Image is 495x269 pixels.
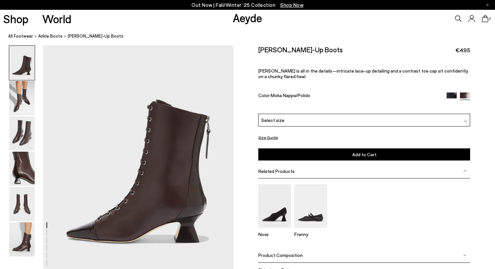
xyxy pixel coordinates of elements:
span: Moka Nappa/Polido [271,92,310,98]
span: Add to Cart [352,152,376,157]
a: Shop [3,13,28,25]
a: World [42,13,71,25]
img: Franny Double-Strap Flats [294,184,327,228]
img: svg%3E [464,120,467,123]
div: Color: [258,92,440,100]
span: 0 [488,17,492,21]
a: Franny Double-Strap Flats Franny [294,223,327,237]
span: ankle boots [38,33,63,39]
h2: [PERSON_NAME]-Up Boots [258,45,343,54]
a: Nova Regal Pumps Nova [258,223,291,237]
span: [PERSON_NAME]-Up Boots [68,33,123,40]
a: ankle boots [38,33,63,40]
img: Gwen Lace-Up Boots - Image 2 [9,81,35,115]
button: Size Guide [258,133,278,142]
span: Product Composition [258,253,303,258]
img: svg%3E [463,254,467,257]
img: svg%3E [463,169,467,173]
img: Gwen Lace-Up Boots - Image 1 [9,46,35,80]
a: 0 [482,15,488,22]
img: Gwen Lace-Up Boots - Image 3 [9,116,35,151]
img: Gwen Lace-Up Boots - Image 4 [9,152,35,186]
a: All Footwear [8,33,33,40]
button: Add to Cart [258,148,470,160]
img: Gwen Lace-Up Boots - Image 6 [9,222,35,257]
span: Related Products [258,168,295,174]
span: Navigate to /collections/new-in [280,2,303,8]
p: Nova [258,231,291,237]
p: Out Now | Fall/Winter ‘25 Collection [192,1,303,9]
p: [PERSON_NAME] is all in the details—intricate lace-up detailing and a contrast toe cap sit confid... [258,68,470,79]
p: Franny [294,231,327,237]
img: Gwen Lace-Up Boots - Image 5 [9,187,35,221]
img: Nova Regal Pumps [258,184,291,228]
span: Select size [261,117,284,124]
span: €495 [455,46,470,54]
nav: breadcrumb [8,27,495,45]
a: Aeyde [233,11,262,25]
